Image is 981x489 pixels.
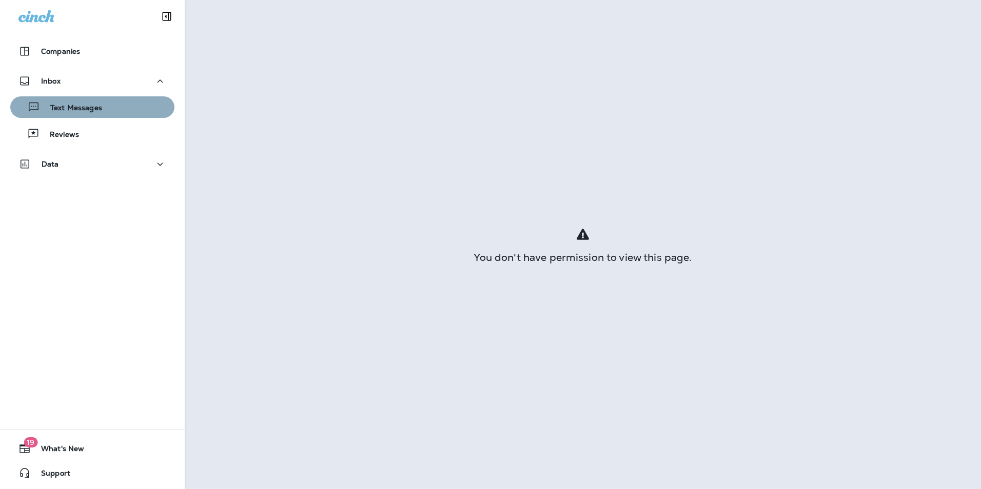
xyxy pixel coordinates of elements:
[40,104,102,113] p: Text Messages
[10,96,174,118] button: Text Messages
[31,469,70,481] span: Support
[24,437,37,447] span: 19
[10,41,174,62] button: Companies
[185,253,981,261] div: You don't have permission to view this page.
[10,463,174,483] button: Support
[40,130,79,140] p: Reviews
[152,6,181,27] button: Collapse Sidebar
[10,438,174,459] button: 19What's New
[10,71,174,91] button: Inbox
[41,77,61,85] p: Inbox
[10,154,174,174] button: Data
[42,160,59,168] p: Data
[41,47,80,55] p: Companies
[31,444,84,457] span: What's New
[10,123,174,145] button: Reviews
